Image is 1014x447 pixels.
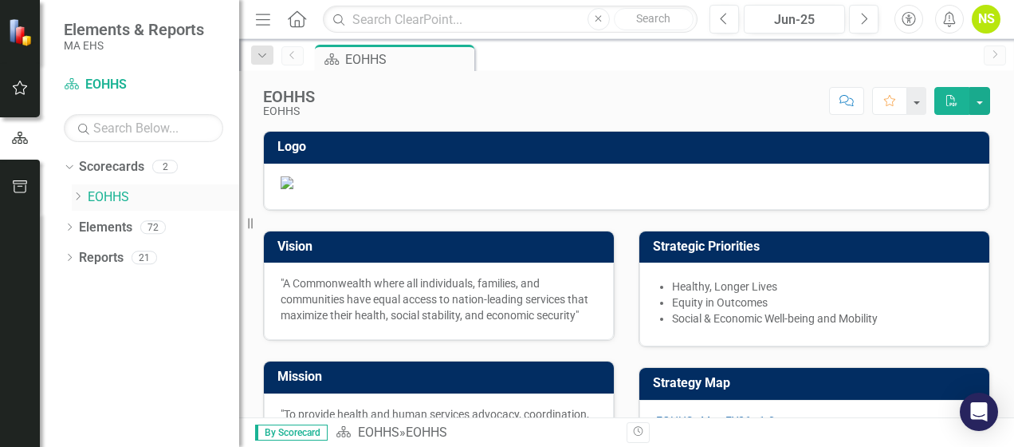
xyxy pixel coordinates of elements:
[277,140,981,154] h3: Logo
[653,376,981,390] h3: Strategy Map
[277,370,606,384] h3: Mission
[88,188,239,207] a: EOHHS
[345,49,470,69] div: EOHHS
[64,76,223,94] a: EOHHS
[132,251,157,264] div: 21
[79,249,124,267] a: Reports
[79,219,132,237] a: Elements
[64,114,223,142] input: Search Below...
[672,295,973,311] li: Equity in Outcomes
[140,220,166,234] div: 72
[406,425,447,440] div: EOHHS
[614,8,694,30] button: Search
[79,158,144,176] a: Scorecards
[656,414,775,427] a: EOHHS - Map FY26 v1.0
[277,239,606,254] h3: Vision
[972,5,1000,34] button: NS
[960,393,998,431] div: Open Intercom Messenger
[263,105,315,117] div: EOHHS
[263,88,315,105] div: EOHHS
[64,20,204,39] span: Elements & Reports
[255,425,328,441] span: By Scorecard
[336,424,615,442] div: »
[672,279,973,295] li: Healthy, Longer Lives
[672,311,973,326] li: Social & Economic Well-being and Mobility
[358,425,399,440] a: EOHHS
[281,176,973,189] img: Document.png
[744,5,845,34] button: Jun-25
[8,18,37,46] img: ClearPoint Strategy
[152,160,178,174] div: 2
[323,6,698,34] input: Search ClearPoint...
[636,12,670,25] span: Search
[64,39,204,52] small: MA EHS
[281,275,597,323] p: "A Commonwealth where all individuals, families, and communities have equal access to nation-lead...
[749,10,839,30] div: Jun-25
[653,239,981,254] h3: Strategic Priorities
